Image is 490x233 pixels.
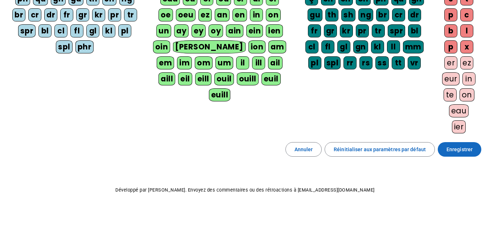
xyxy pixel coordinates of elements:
[266,8,281,21] div: on
[102,24,115,37] div: kl
[92,8,105,21] div: kr
[232,8,247,21] div: en
[12,8,25,21] div: br
[462,72,475,85] div: in
[376,8,389,21] div: br
[334,145,426,154] span: Réinitialiser aux paramètres par défaut
[444,24,457,37] div: b
[44,8,57,21] div: dr
[325,142,435,157] button: Réinitialiser aux paramètres par défaut
[324,56,341,69] div: spl
[392,8,405,21] div: cr
[408,8,421,21] div: dr
[158,8,173,21] div: oe
[56,40,73,53] div: spl
[118,24,131,37] div: pl
[54,24,67,37] div: cl
[392,56,405,69] div: tt
[209,24,223,37] div: oy
[343,56,357,69] div: rr
[6,186,484,194] p: Développé par [PERSON_NAME]. Envoyez des commentaires ou des rétroactions à [EMAIL_ADDRESS][DOMAI...
[408,24,421,37] div: bl
[356,24,369,37] div: pr
[236,56,249,69] div: il
[460,8,473,21] div: c
[246,24,263,37] div: ein
[308,8,322,21] div: gu
[176,8,196,21] div: oeu
[324,24,337,37] div: gr
[226,24,243,37] div: ain
[308,56,321,69] div: pl
[174,24,189,37] div: ay
[18,24,36,37] div: spr
[325,8,338,21] div: th
[321,40,334,53] div: fl
[153,40,170,53] div: oin
[209,88,230,101] div: euill
[266,24,283,37] div: ien
[173,40,245,53] div: [PERSON_NAME]
[38,24,52,37] div: bl
[158,72,175,85] div: aill
[268,56,283,69] div: ail
[438,142,481,157] button: Enregistrer
[192,24,206,37] div: ey
[250,8,263,21] div: in
[177,56,192,69] div: im
[375,56,389,69] div: ss
[388,24,405,37] div: spr
[248,40,266,53] div: ion
[444,88,457,101] div: te
[157,56,174,69] div: em
[195,56,213,69] div: om
[215,8,230,21] div: an
[460,88,474,101] div: on
[341,8,355,21] div: sh
[285,142,322,157] button: Annuler
[70,24,83,37] div: fl
[75,40,94,53] div: phr
[340,24,353,37] div: kr
[86,24,99,37] div: gl
[359,56,372,69] div: rs
[337,40,350,53] div: gl
[198,8,212,21] div: ez
[444,40,457,53] div: p
[108,8,121,21] div: pr
[403,40,424,53] div: mm
[460,40,473,53] div: x
[444,56,457,69] div: er
[268,40,286,53] div: am
[449,104,469,117] div: eau
[156,24,171,37] div: un
[460,24,473,37] div: l
[76,8,89,21] div: gr
[308,24,321,37] div: fr
[371,40,384,53] div: kl
[358,8,373,21] div: ng
[387,40,400,53] div: ll
[460,56,473,69] div: ez
[372,24,385,37] div: tr
[452,120,466,133] div: ier
[214,72,234,85] div: ouil
[444,8,457,21] div: p
[178,72,192,85] div: eil
[195,72,211,85] div: eill
[442,72,460,85] div: eur
[215,56,233,69] div: um
[408,56,421,69] div: vr
[262,72,281,85] div: euil
[237,72,259,85] div: ouill
[446,145,473,154] span: Enregistrer
[252,56,265,69] div: ill
[28,8,41,21] div: cr
[353,40,368,53] div: gn
[60,8,73,21] div: fr
[305,40,318,53] div: cl
[124,8,137,21] div: tr
[295,145,313,154] span: Annuler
